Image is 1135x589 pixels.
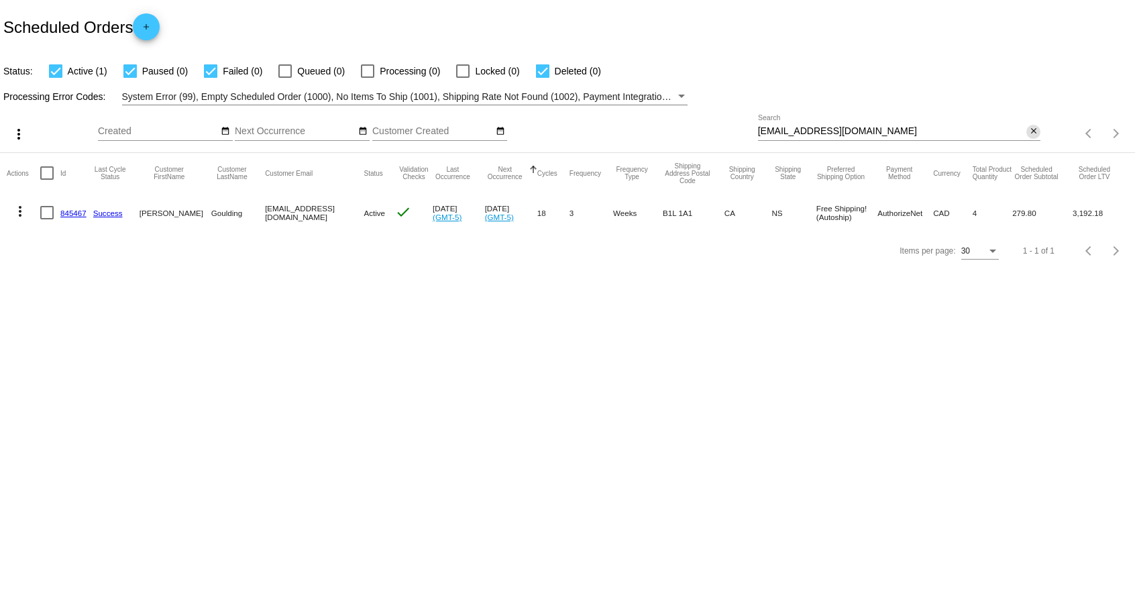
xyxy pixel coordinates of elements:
mat-cell: [DATE] [485,193,537,232]
mat-header-cell: Actions [7,153,40,193]
mat-cell: [DATE] [433,193,485,232]
button: Change sorting for NextOccurrenceUtc [485,166,525,180]
button: Change sorting for ShippingPostcode [663,162,712,184]
button: Change sorting for ShippingState [771,166,804,180]
button: Previous page [1076,120,1103,147]
mat-icon: more_vert [12,203,28,219]
button: Change sorting for Subtotal [1012,166,1061,180]
span: Active (1) [68,63,107,79]
button: Previous page [1076,237,1103,264]
span: Processing (0) [380,63,440,79]
mat-select: Items per page: [961,247,999,256]
button: Change sorting for Status [364,169,382,177]
span: Failed (0) [223,63,262,79]
input: Next Occurrence [235,126,356,137]
mat-cell: 4 [973,193,1012,232]
span: Locked (0) [475,63,519,79]
button: Next page [1103,120,1130,147]
mat-cell: CAD [933,193,973,232]
mat-cell: [EMAIL_ADDRESS][DOMAIN_NAME] [265,193,364,232]
mat-cell: CA [724,193,772,232]
a: (GMT-5) [433,213,462,221]
button: Change sorting for PaymentMethod.Type [877,166,921,180]
a: (GMT-5) [485,213,514,221]
span: Status: [3,66,33,76]
input: Created [98,126,219,137]
button: Change sorting for LifetimeValue [1073,166,1116,180]
mat-cell: [PERSON_NAME] [140,193,211,232]
mat-header-cell: Total Product Quantity [973,153,1012,193]
div: Items per page: [900,246,955,256]
span: Processing Error Codes: [3,91,106,102]
button: Change sorting for LastProcessingCycleId [93,166,127,180]
span: Queued (0) [297,63,345,79]
button: Change sorting for Frequency [570,169,601,177]
span: Deleted (0) [555,63,601,79]
input: Search [758,126,1027,137]
a: 845467 [60,209,87,217]
span: 30 [961,246,970,256]
mat-cell: B1L 1A1 [663,193,724,232]
button: Change sorting for Cycles [537,169,557,177]
mat-cell: Weeks [613,193,663,232]
h2: Scheduled Orders [3,13,160,40]
button: Change sorting for CustomerFirstName [140,166,199,180]
mat-icon: date_range [496,126,505,137]
button: Change sorting for LastOccurrenceUtc [433,166,473,180]
mat-header-cell: Validation Checks [395,153,433,193]
mat-icon: date_range [358,126,368,137]
mat-cell: AuthorizeNet [877,193,933,232]
mat-cell: 279.80 [1012,193,1073,232]
mat-icon: close [1029,126,1038,137]
mat-icon: add [138,22,154,38]
button: Change sorting for PreferredShippingOption [816,166,865,180]
mat-cell: 18 [537,193,570,232]
button: Change sorting for Id [60,169,66,177]
mat-cell: 3 [570,193,613,232]
button: Change sorting for CustomerLastName [211,166,253,180]
mat-icon: date_range [221,126,230,137]
mat-icon: check [395,204,411,220]
mat-cell: Goulding [211,193,265,232]
button: Change sorting for CurrencyIso [933,169,961,177]
mat-select: Filter by Processing Error Codes [122,89,688,105]
div: 1 - 1 of 1 [1023,246,1055,256]
span: Active [364,209,385,217]
mat-icon: more_vert [11,126,27,142]
input: Customer Created [372,126,493,137]
mat-cell: 3,192.18 [1073,193,1128,232]
span: Paused (0) [142,63,188,79]
button: Change sorting for ShippingCountry [724,166,760,180]
button: Next page [1103,237,1130,264]
button: Change sorting for CustomerEmail [265,169,313,177]
mat-cell: Free Shipping! (Autoship) [816,193,877,232]
button: Clear [1026,125,1040,139]
a: Success [93,209,123,217]
button: Change sorting for FrequencyType [613,166,651,180]
mat-cell: NS [771,193,816,232]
